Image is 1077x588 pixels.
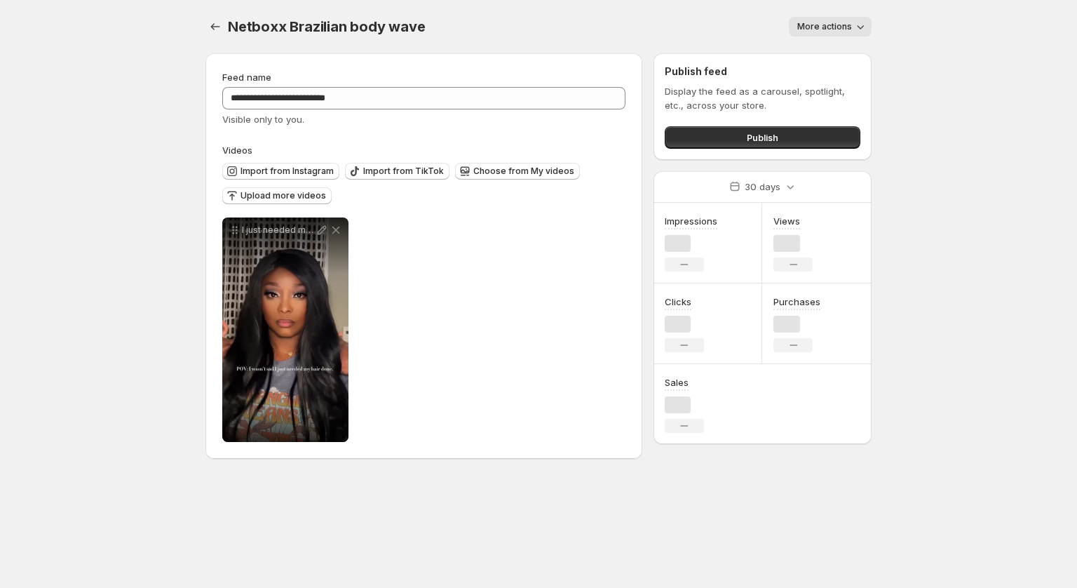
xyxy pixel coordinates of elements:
[241,166,334,177] span: Import from Instagram
[665,84,860,112] p: Display the feed as a carousel, spotlight, etc., across your store.
[222,218,348,442] div: l just needed my hair done nbxhair_
[665,65,860,79] h2: Publish feed
[241,190,326,201] span: Upload more videos
[773,295,820,309] h3: Purchases
[773,214,800,228] h3: Views
[473,166,574,177] span: Choose from My videos
[747,131,778,145] span: Publish
[665,295,691,309] h3: Clicks
[222,114,304,125] span: Visible only to you.
[745,180,780,194] p: 30 days
[789,17,872,36] button: More actions
[665,126,860,149] button: Publish
[665,214,717,228] h3: Impressions
[665,375,689,389] h3: Sales
[797,21,852,32] span: More actions
[455,163,580,180] button: Choose from My videos
[242,225,315,236] p: l just needed my hair done nbxhair_
[205,17,225,36] button: Settings
[222,145,252,156] span: Videos
[222,163,339,180] button: Import from Instagram
[345,163,449,180] button: Import from TikTok
[222,187,332,204] button: Upload more videos
[363,166,444,177] span: Import from TikTok
[228,18,426,35] span: Netboxx Brazilian body wave
[222,72,271,83] span: Feed name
